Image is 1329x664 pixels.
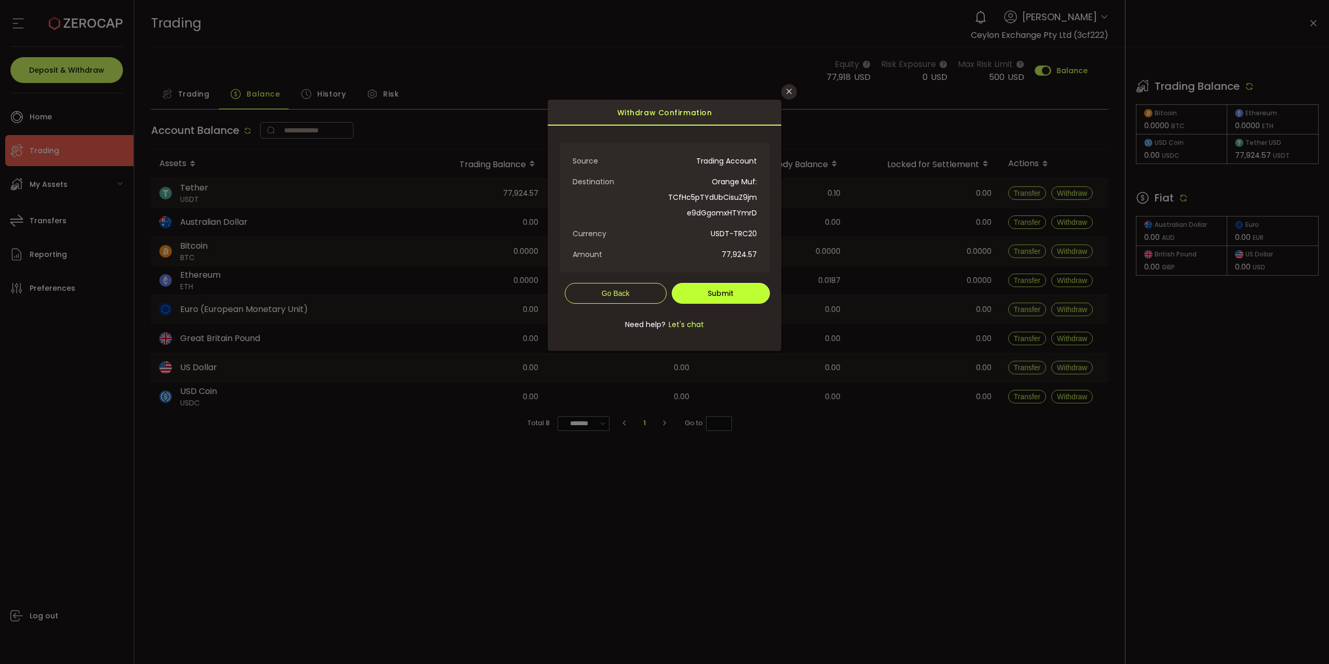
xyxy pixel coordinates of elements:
[664,226,757,241] span: USDT-TRC20
[664,153,757,169] span: Trading Account
[708,288,734,299] span: Submit
[548,100,781,351] div: dialog
[573,153,665,169] span: Source
[573,247,665,262] span: Amount
[664,247,757,262] span: 77,924.57
[565,283,667,304] button: Go Back
[573,226,665,241] span: Currency
[1277,614,1329,664] iframe: Chat Widget
[548,100,781,126] div: Withdraw Confirmation
[672,283,770,304] button: Submit
[602,289,630,297] span: Go Back
[666,319,704,330] span: Let's chat
[573,174,665,189] span: Destination
[625,319,666,330] span: Need help?
[664,174,757,221] span: Orange Muf: TCfHc5pTYdUbCisuZ9jme9dGgomxHTYmrD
